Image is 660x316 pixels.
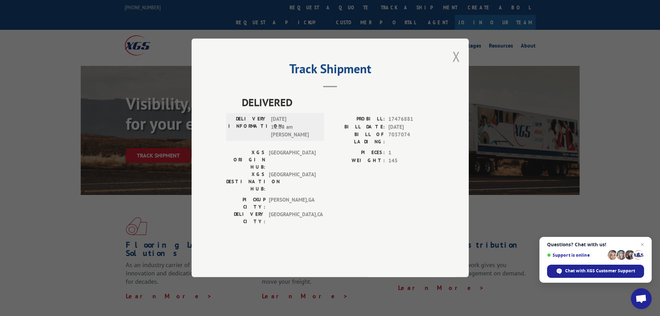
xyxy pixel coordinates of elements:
[271,116,318,139] span: [DATE] 11:08 am [PERSON_NAME]
[452,47,460,66] button: Close modal
[638,240,646,249] span: Close chat
[565,268,635,274] span: Chat with XGS Customer Support
[226,211,265,225] label: DELIVERY CITY:
[242,95,434,110] span: DELIVERED
[388,157,434,165] span: 145
[269,171,316,193] span: [GEOGRAPHIC_DATA]
[269,149,316,171] span: [GEOGRAPHIC_DATA]
[269,211,316,225] span: [GEOGRAPHIC_DATA] , CA
[388,131,434,146] span: 7037074
[547,242,644,247] span: Questions? Chat with us!
[226,171,265,193] label: XGS DESTINATION HUB:
[226,149,265,171] label: XGS ORIGIN HUB:
[226,196,265,211] label: PICKUP CITY:
[547,265,644,278] div: Chat with XGS Customer Support
[388,149,434,157] span: 1
[330,116,385,123] label: PROBILL:
[330,157,385,165] label: WEIGHT:
[330,123,385,131] label: BILL DATE:
[388,123,434,131] span: [DATE]
[547,253,605,258] span: Support is online
[226,64,434,77] h2: Track Shipment
[269,196,316,211] span: [PERSON_NAME] , GA
[330,131,385,146] label: BILL OF LADING:
[228,116,267,139] label: DELIVERY INFORMATION:
[330,149,385,157] label: PIECES:
[631,288,652,309] div: Open chat
[388,116,434,123] span: 17476881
